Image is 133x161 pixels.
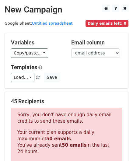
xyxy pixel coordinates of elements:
h5: Variables [11,39,62,46]
h5: 45 Recipients [11,98,122,105]
a: Copy/paste... [11,48,48,58]
span: Daily emails left: 0 [86,20,128,27]
strong: 50 emails [62,142,86,148]
p: Your current plan supports a daily maximum of . You've already sent in the last 24 hours. [17,129,116,155]
button: Save [44,73,60,82]
small: Google Sheet: [5,21,73,26]
strong: 50 emails [46,136,71,142]
h2: New Campaign [5,5,128,15]
a: Load... [11,73,34,82]
a: Templates [11,64,37,70]
a: Untitled spreadsheet [32,21,72,26]
h5: Email column [71,39,122,46]
iframe: Chat Widget [103,132,133,161]
p: Sorry, you don't have enough daily email credits to send these emails. [17,112,116,124]
a: Daily emails left: 0 [86,21,128,26]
